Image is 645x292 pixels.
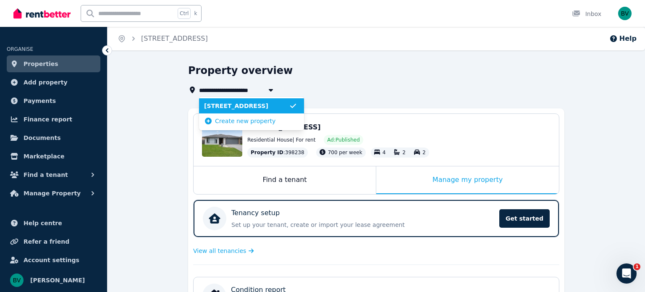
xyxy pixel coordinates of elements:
a: View all tenancies [193,247,254,255]
div: Manage my property [376,166,559,194]
a: [STREET_ADDRESS] [141,34,208,42]
nav: Breadcrumb [107,27,218,50]
span: Find a tenant [24,170,68,180]
div: : 398238 [247,147,308,158]
span: 2 [402,150,406,155]
span: 4 [383,150,386,155]
div: Find a tenant [194,166,376,194]
a: Tenancy setupSet up your tenant, create or import your lease agreementGet started [194,200,559,237]
span: Help centre [24,218,62,228]
a: Finance report [7,111,100,128]
span: Refer a friend [24,237,69,247]
a: Add property [7,74,100,91]
button: Manage Property [7,185,100,202]
p: Set up your tenant, create or import your lease agreement [231,221,494,229]
span: Ctrl [178,8,191,19]
button: Help [609,34,637,44]
iframe: Intercom live chat [616,263,637,284]
span: ORGANISE [7,46,33,52]
span: Payments [24,96,56,106]
a: Payments [7,92,100,109]
span: Account settings [24,255,79,265]
span: Property ID [251,149,283,156]
span: Documents [24,133,61,143]
a: Properties [7,55,100,72]
span: Properties [24,59,58,69]
span: k [194,10,197,17]
img: Benmon Mammen Varghese [10,274,24,287]
span: Create new property [215,117,275,125]
span: 700 per week [328,150,362,155]
a: Refer a friend [7,233,100,250]
span: [STREET_ADDRESS] [204,102,289,110]
span: 1 [634,263,640,270]
img: Benmon Mammen Varghese [618,7,632,20]
span: 2 [422,150,426,155]
span: Manage Property [24,188,81,198]
a: Marketplace [7,148,100,165]
span: Marketplace [24,151,64,161]
span: Residential House | For rent [247,137,315,143]
span: [PERSON_NAME] [30,275,85,285]
button: Find a tenant [7,166,100,183]
p: Tenancy setup [231,208,280,218]
a: Account settings [7,252,100,268]
a: Help centre [7,215,100,231]
div: Inbox [572,10,601,18]
span: View all tenancies [193,247,246,255]
a: Documents [7,129,100,146]
span: Finance report [24,114,72,124]
span: Add property [24,77,68,87]
span: Get started [499,209,550,228]
img: RentBetter [13,7,71,20]
h1: Property overview [188,64,293,77]
span: Ad: Published [327,137,359,143]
